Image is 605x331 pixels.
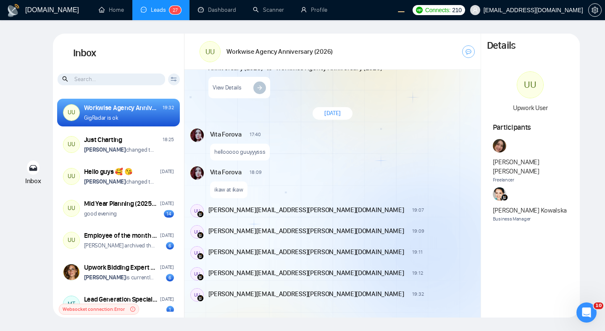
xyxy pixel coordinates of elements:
[208,205,404,215] span: [PERSON_NAME][EMAIL_ADDRESS][PERSON_NAME][DOMAIN_NAME]
[493,139,506,152] img: Andrian Marsella
[63,105,79,121] div: UU
[517,72,543,98] div: UU
[191,205,203,217] div: UU
[487,39,516,52] h1: Details
[412,291,423,297] span: 19:32
[25,177,41,185] span: Inbox
[84,231,158,240] div: Employee of the month ([DATE])
[416,7,423,13] img: upwork-logo.png
[160,168,174,176] div: [DATE]
[501,194,508,201] img: gigradar-bm.png
[190,129,204,142] img: Vita Forova
[191,268,203,280] div: UU
[210,130,242,139] span: Vita Forova
[588,7,602,13] a: setting
[200,42,220,62] div: UU
[226,47,333,56] h1: Workwise Agency Anniversary (2026)
[63,137,79,152] div: UU
[62,74,69,84] span: search
[163,136,174,144] div: 18:25
[63,305,125,313] span: Websocket connection: Error
[84,178,126,185] strong: [PERSON_NAME]
[164,210,174,218] div: 14
[173,7,175,13] span: 2
[175,7,178,13] span: 7
[210,168,242,177] span: Vita Forova
[84,114,118,122] p: GigRadar is ok
[493,123,568,132] h1: Participants
[84,146,156,154] p: changed the room name from "Internal Discussion" to "Just Charting"
[594,302,603,309] span: 10
[141,6,181,13] a: messageLeads27
[63,168,79,184] div: UU
[63,232,79,248] div: UU
[190,166,204,180] img: Vita Forova
[84,263,158,272] div: Upwork Bidding Expert Needed
[84,103,160,113] div: Workwise Agency Anniversary (2026)
[7,4,20,17] img: logo
[250,131,260,138] span: 17:40
[576,302,597,323] iframe: Intercom live chat
[160,295,174,303] div: [DATE]
[53,34,184,73] h1: Inbox
[63,264,79,280] img: Irene Buht
[208,77,270,98] a: View Details
[191,226,203,238] div: UU
[84,210,117,218] p: good evening
[160,263,174,271] div: [DATE]
[208,226,404,236] span: [PERSON_NAME][EMAIL_ADDRESS][PERSON_NAME][DOMAIN_NAME]
[197,295,204,302] img: gigradar-bm.png
[250,169,261,176] span: 18:09
[452,5,461,15] span: 210
[493,176,568,184] span: Freelancer
[412,249,422,255] span: 19:11
[513,104,548,112] span: Upwork User
[208,289,404,299] span: [PERSON_NAME][EMAIL_ADDRESS][PERSON_NAME][DOMAIN_NAME]
[169,6,181,14] sup: 27
[197,211,204,218] img: gigradar-bm.png
[493,206,567,215] span: [PERSON_NAME] Kowalska
[493,215,567,223] span: Business Manager
[84,178,156,186] p: changed the room name from "Hello guys ��" to "Hello guys �� ��"
[198,6,236,13] a: dashboardDashboard
[84,295,158,304] div: Lead Generation Specialist Needed for Growing Business
[214,186,243,194] p: ikaw at ikaw
[213,84,241,92] span: View Details
[84,199,158,208] div: Mid Year Planning (2025) 🫰🏻
[84,135,122,144] div: Just Charting
[58,74,165,85] input: Search...
[166,242,174,250] div: 6
[214,148,265,156] p: hellooooo guuyyysss
[84,274,126,281] strong: [PERSON_NAME]
[63,200,79,216] div: UU
[197,274,204,281] img: gigradar-bm.png
[412,270,423,276] span: 19:12
[160,200,174,208] div: [DATE]
[493,187,506,201] img: Agnieszka Kowalska
[197,253,204,260] img: gigradar-bm.png
[412,228,424,234] span: 19:09
[208,268,404,278] span: [PERSON_NAME][EMAIL_ADDRESS][PERSON_NAME][DOMAIN_NAME]
[84,167,133,176] div: Hello guys 🥰 😘
[208,247,404,257] span: [PERSON_NAME][EMAIL_ADDRESS][PERSON_NAME][DOMAIN_NAME]
[63,296,79,312] div: MT
[425,5,450,15] span: Connects:
[588,3,602,17] button: setting
[324,109,341,117] span: [DATE]
[197,232,204,239] img: gigradar-bm.png
[191,247,203,259] div: UU
[84,146,126,153] strong: [PERSON_NAME]
[84,242,156,250] p: [PERSON_NAME] archived the room
[301,6,327,13] a: userProfile
[99,6,124,13] a: homeHome
[493,158,568,176] span: [PERSON_NAME] [PERSON_NAME]
[412,207,423,213] span: 19:07
[472,7,478,13] span: user
[163,104,174,112] div: 19:32
[84,273,156,281] p: is currently restricted from this conversation
[130,307,135,312] span: exclamation-circle
[160,231,174,239] div: [DATE]
[253,6,284,13] a: searchScanner
[191,289,203,301] div: UU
